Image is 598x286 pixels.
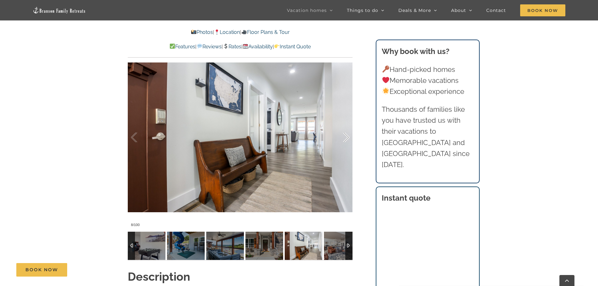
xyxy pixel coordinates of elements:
p: | | | | [128,43,353,51]
strong: Instant quote [382,193,430,202]
h3: Why book with us? [382,46,473,57]
img: 💲 [223,44,228,49]
p: Thousands of families like you have trusted us with their vacations to [GEOGRAPHIC_DATA] and [GEO... [382,104,473,170]
span: Contact [486,8,506,13]
strong: Description [128,270,190,283]
a: Features [170,44,195,50]
span: Vacation homes [287,8,327,13]
span: Deals & More [398,8,431,13]
span: Things to do [347,8,378,13]
span: Book Now [25,267,58,273]
a: Book Now [16,263,67,277]
a: Photos [191,29,213,35]
img: ❤️ [382,77,389,84]
a: Reviews [197,44,221,50]
img: Branson Family Retreats Logo [33,7,86,14]
img: 006-Skye-Retreat-Branson-Family-Retreats-Table-Rock-Lake-vacation-home-1468-scaled.jpg-nggid04187... [245,232,283,260]
a: Rates [223,44,241,50]
img: 🔑 [382,66,389,73]
span: Book Now [520,4,565,16]
img: 📍 [214,30,219,35]
img: 👉 [274,44,279,49]
a: Availability [243,44,273,50]
img: 🌟 [382,88,389,94]
p: | | [128,28,353,36]
img: 🎥 [242,30,247,35]
img: 054-Skye-Retreat-Branson-Family-Retreats-Table-Rock-Lake-vacation-home-1508-scaled.jpg-nggid04191... [206,232,244,260]
p: Hand-picked homes Memorable vacations Exceptional experience [382,64,473,97]
img: 📆 [243,44,248,49]
img: 📸 [191,30,196,35]
span: About [451,8,466,13]
img: 058-Skye-Retreat-Branson-Family-Retreats-Table-Rock-Lake-vacation-home-1622-scaled.jpg-nggid04189... [167,232,205,260]
img: 00-Skye-Retreat-at-Table-Rock-Lake-1043-scaled.jpg-nggid042766-ngg0dyn-120x90-00f0w010c011r110f11... [128,232,165,260]
a: Instant Quote [274,44,311,50]
a: Location [214,29,240,35]
img: 008b-Skye-Retreat-Branson-Family-Retreats-Table-Rock-Lake-vacation-home-1269-scaled.jpg-nggid0419... [285,232,322,260]
img: ✅ [170,44,175,49]
img: 💬 [197,44,202,49]
a: Floor Plans & Tour [241,29,289,35]
img: 00-Skye-Retreat-at-Table-Rock-Lake-1020-scaled.jpg-nggid042761-ngg0dyn-120x90-00f0w010c011r110f11... [324,232,362,260]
